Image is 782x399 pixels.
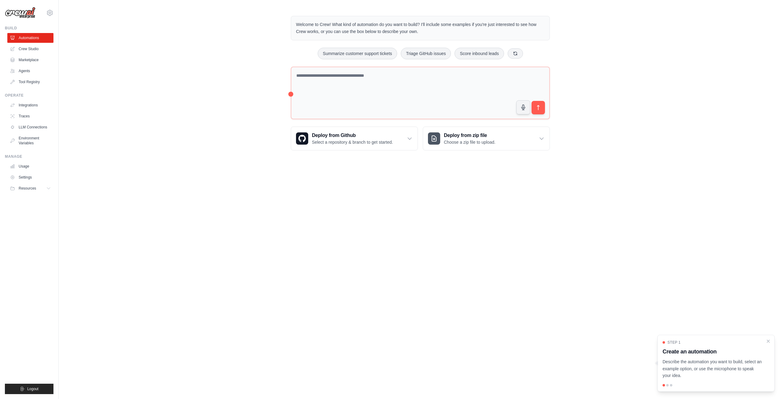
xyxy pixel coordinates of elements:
span: Resources [19,186,36,191]
a: Marketplace [7,55,53,65]
button: Summarize customer support tickets [318,48,397,59]
span: Step 1 [667,340,681,345]
div: Build [5,26,53,31]
a: LLM Connections [7,122,53,132]
iframe: Chat Widget [751,370,782,399]
p: Welcome to Crew! What kind of automation do you want to build? I'll include some examples if you'... [296,21,545,35]
button: Triage GitHub issues [401,48,451,59]
a: Environment Variables [7,133,53,148]
button: Close walkthrough [766,339,771,344]
h3: Create an automation [663,347,762,356]
p: Describe the automation you want to build, select an example option, or use the microphone to spe... [663,358,762,379]
img: Logo [5,7,35,19]
span: Logout [27,386,38,391]
a: Integrations [7,100,53,110]
p: Choose a zip file to upload. [444,139,495,145]
button: Logout [5,384,53,394]
div: Manage [5,154,53,159]
a: Settings [7,172,53,182]
button: Score inbound leads [455,48,504,59]
h3: Deploy from zip file [444,132,495,139]
h3: Deploy from Github [312,132,393,139]
a: Tool Registry [7,77,53,87]
a: Traces [7,111,53,121]
a: Agents [7,66,53,76]
button: Resources [7,183,53,193]
a: Automations [7,33,53,43]
a: Crew Studio [7,44,53,54]
a: Usage [7,161,53,171]
p: Select a repository & branch to get started. [312,139,393,145]
div: Operate [5,93,53,98]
